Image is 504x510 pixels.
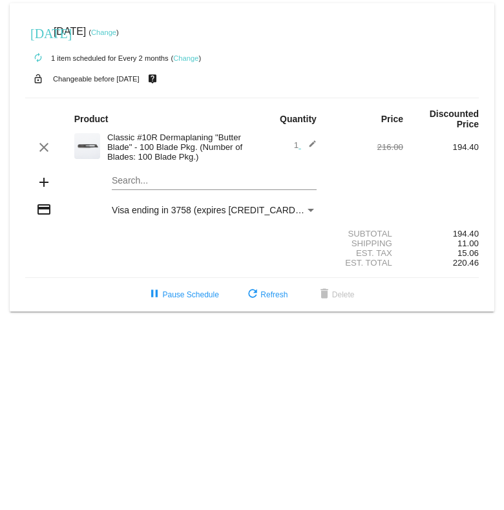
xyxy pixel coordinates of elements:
[328,248,403,258] div: Est. Tax
[245,290,288,299] span: Refresh
[317,287,332,303] mat-icon: delete
[381,114,403,124] strong: Price
[147,287,162,303] mat-icon: pause
[235,283,298,306] button: Refresh
[112,205,317,215] mat-select: Payment Method
[89,28,119,36] small: ( )
[30,25,46,40] mat-icon: [DATE]
[306,283,365,306] button: Delete
[147,290,218,299] span: Pause Schedule
[171,54,201,62] small: ( )
[36,202,52,217] mat-icon: credit_card
[91,28,116,36] a: Change
[112,205,328,215] span: Visa ending in 3758 (expires [CREDIT_CARD_DATA])
[74,114,109,124] strong: Product
[74,133,100,159] img: 58.png
[328,258,403,268] div: Est. Total
[136,283,229,306] button: Pause Schedule
[245,287,260,303] mat-icon: refresh
[457,248,479,258] span: 15.06
[430,109,479,129] strong: Discounted Price
[403,142,479,152] div: 194.40
[101,133,252,162] div: Classic #10R Dermaplaning "Butter Blade" - 100 Blade Pkg. (Number of Blades: 100 Blade Pkg.)
[403,229,479,239] div: 194.40
[328,239,403,248] div: Shipping
[173,54,198,62] a: Change
[328,229,403,239] div: Subtotal
[457,239,479,248] span: 11.00
[301,140,317,155] mat-icon: edit
[145,70,160,87] mat-icon: live_help
[328,142,403,152] div: 216.00
[53,75,140,83] small: Changeable before [DATE]
[36,175,52,190] mat-icon: add
[317,290,355,299] span: Delete
[280,114,317,124] strong: Quantity
[30,70,46,87] mat-icon: lock_open
[25,54,169,62] small: 1 item scheduled for Every 2 months
[294,140,317,150] span: 1
[453,258,479,268] span: 220.46
[36,140,52,155] mat-icon: clear
[112,176,317,186] input: Search...
[30,50,46,66] mat-icon: autorenew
